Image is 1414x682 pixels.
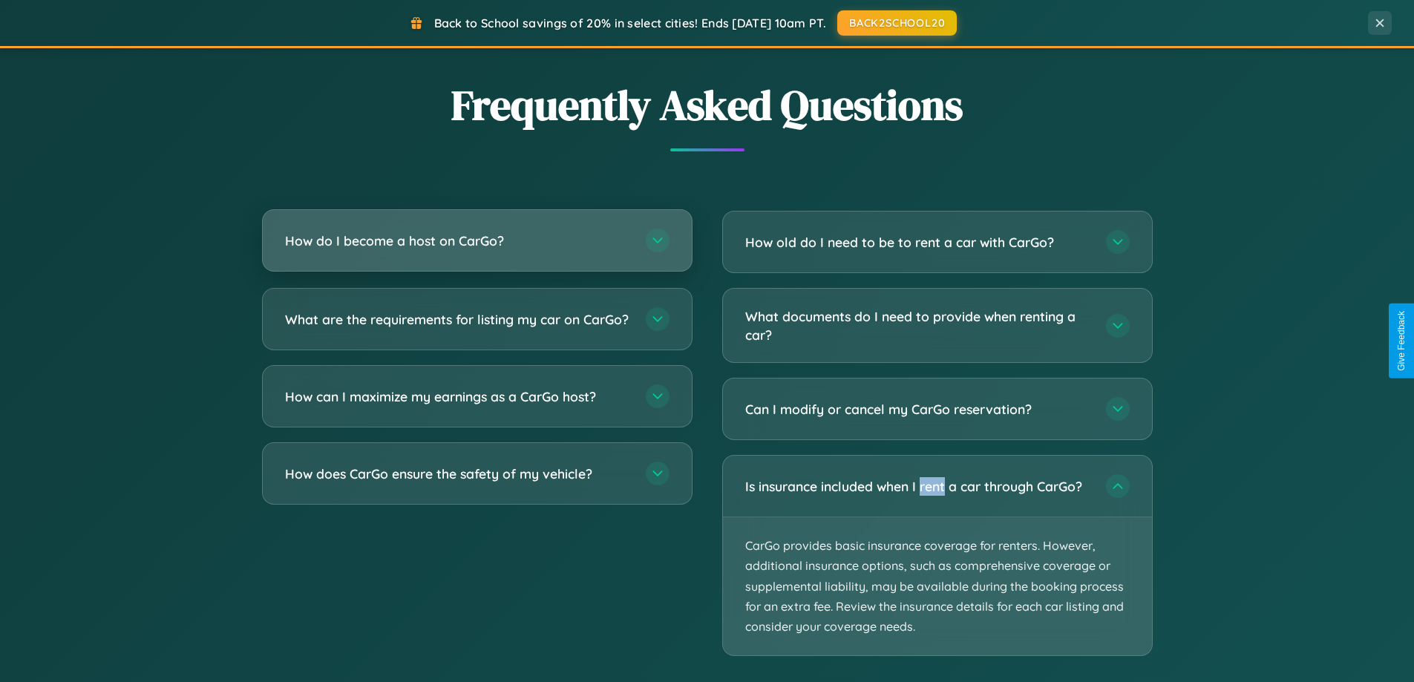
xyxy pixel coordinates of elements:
h3: How does CarGo ensure the safety of my vehicle? [285,465,631,483]
div: Give Feedback [1396,311,1407,371]
span: Back to School savings of 20% in select cities! Ends [DATE] 10am PT. [434,16,826,30]
h2: Frequently Asked Questions [262,76,1153,134]
h3: How do I become a host on CarGo? [285,232,631,250]
p: CarGo provides basic insurance coverage for renters. However, additional insurance options, such ... [723,517,1152,655]
h3: Is insurance included when I rent a car through CarGo? [745,477,1091,496]
h3: Can I modify or cancel my CarGo reservation? [745,400,1091,419]
h3: What documents do I need to provide when renting a car? [745,307,1091,344]
h3: What are the requirements for listing my car on CarGo? [285,310,631,329]
h3: How old do I need to be to rent a car with CarGo? [745,233,1091,252]
h3: How can I maximize my earnings as a CarGo host? [285,387,631,406]
button: BACK2SCHOOL20 [837,10,957,36]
